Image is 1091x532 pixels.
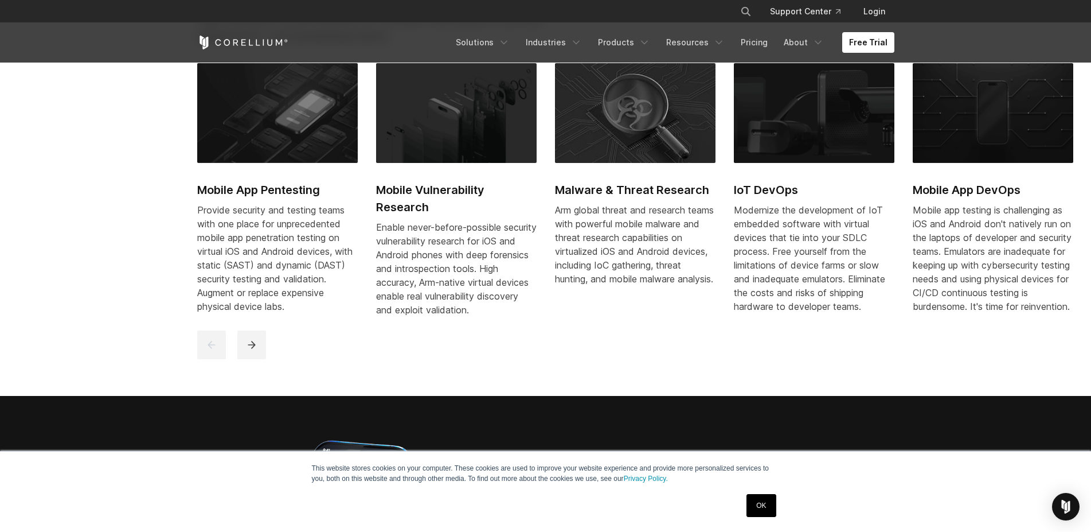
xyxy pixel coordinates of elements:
[449,32,517,53] a: Solutions
[449,32,894,53] div: Navigation Menu
[726,1,894,22] div: Navigation Menu
[734,63,894,327] a: IoT DevOps IoT DevOps Modernize the development of IoT embedded software with virtual devices tha...
[913,63,1073,163] img: Mobile App DevOps
[197,203,358,313] div: Provide security and testing teams with one place for unprecedented mobile app penetration testin...
[519,32,589,53] a: Industries
[624,475,668,483] a: Privacy Policy.
[197,181,358,199] h2: Mobile App Pentesting
[854,1,894,22] a: Login
[555,63,715,300] a: Malware & Threat Research Malware & Threat Research Arm global threat and research teams with pow...
[761,1,850,22] a: Support Center
[734,203,894,313] div: Modernize the development of IoT embedded software with virtual devices that tie into your SDLC p...
[913,181,1073,199] h2: Mobile App DevOps
[591,32,657,53] a: Products
[734,181,894,199] h2: IoT DevOps
[197,63,358,327] a: Mobile App Pentesting Mobile App Pentesting Provide security and testing teams with one place for...
[842,32,894,53] a: Free Trial
[736,1,756,22] button: Search
[734,63,894,163] img: IoT DevOps
[376,63,537,163] img: Mobile Vulnerability Research
[237,331,266,359] button: next
[376,63,537,331] a: Mobile Vulnerability Research Mobile Vulnerability Research Enable never-before-possible security...
[913,203,1073,313] div: Mobile app testing is challenging as iOS and Android don't natively run on the laptops of develop...
[376,220,537,317] div: Enable never-before-possible security vulnerability research for iOS and Android phones with deep...
[1052,493,1080,521] div: Open Intercom Messenger
[555,203,715,286] div: Arm global threat and research teams with powerful mobile malware and threat research capabilitie...
[197,36,288,49] a: Corellium Home
[555,181,715,199] h2: Malware & Threat Research
[555,63,715,163] img: Malware & Threat Research
[746,494,776,517] a: OK
[659,32,732,53] a: Resources
[734,32,775,53] a: Pricing
[197,331,226,359] button: previous
[197,63,358,163] img: Mobile App Pentesting
[376,181,537,216] h2: Mobile Vulnerability Research
[312,463,780,484] p: This website stores cookies on your computer. These cookies are used to improve your website expe...
[777,32,831,53] a: About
